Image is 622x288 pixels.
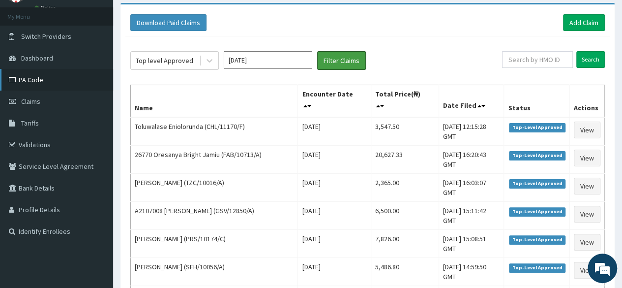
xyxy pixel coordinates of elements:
[317,51,366,70] button: Filter Claims
[563,14,605,31] a: Add Claim
[504,85,570,118] th: Status
[439,174,504,202] td: [DATE] 16:03:07 GMT
[131,117,298,146] td: Toluwalase Eniolorunda (CHL/11170/F)
[51,55,165,68] div: Chat with us now
[21,119,39,128] span: Tariffs
[509,263,565,272] span: Top-Level Approved
[131,258,298,286] td: [PERSON_NAME] (SFH/10056/A)
[509,235,565,244] span: Top-Level Approved
[439,202,504,230] td: [DATE] 15:11:42 GMT
[371,146,439,174] td: 20,627.33
[439,85,504,118] th: Date Filed
[21,97,40,106] span: Claims
[131,202,298,230] td: A2107008 [PERSON_NAME] (GSV/12850/A)
[21,32,71,41] span: Switch Providers
[224,51,312,69] input: Select Month and Year
[298,230,371,258] td: [DATE]
[439,258,504,286] td: [DATE] 14:59:50 GMT
[574,122,600,138] a: View
[131,85,298,118] th: Name
[502,51,573,68] input: Search by HMO ID
[439,117,504,146] td: [DATE] 12:15:28 GMT
[298,117,371,146] td: [DATE]
[574,206,600,223] a: View
[574,234,600,251] a: View
[574,262,600,279] a: View
[298,258,371,286] td: [DATE]
[509,151,565,160] span: Top-Level Approved
[298,202,371,230] td: [DATE]
[136,56,193,65] div: Top level Approved
[298,146,371,174] td: [DATE]
[21,54,53,63] span: Dashboard
[57,83,136,183] span: We're online!
[569,85,604,118] th: Actions
[298,85,371,118] th: Encounter Date
[131,146,298,174] td: 26770 Oresanya Bright Jamiu (FAB/10713/A)
[371,202,439,230] td: 6,500.00
[131,230,298,258] td: [PERSON_NAME] (PRS/10174/C)
[18,49,40,74] img: d_794563401_company_1708531726252_794563401
[371,258,439,286] td: 5,486.80
[576,51,605,68] input: Search
[439,230,504,258] td: [DATE] 15:08:51 GMT
[509,123,565,132] span: Top-Level Approved
[371,85,439,118] th: Total Price(₦)
[130,14,207,31] button: Download Paid Claims
[371,174,439,202] td: 2,365.00
[371,230,439,258] td: 7,826.00
[131,174,298,202] td: [PERSON_NAME] (TZC/10016/A)
[5,187,187,222] textarea: Type your message and hit 'Enter'
[298,174,371,202] td: [DATE]
[509,207,565,216] span: Top-Level Approved
[34,4,58,11] a: Online
[371,117,439,146] td: 3,547.50
[574,150,600,166] a: View
[509,179,565,188] span: Top-Level Approved
[161,5,185,29] div: Minimize live chat window
[439,146,504,174] td: [DATE] 16:20:43 GMT
[574,178,600,194] a: View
